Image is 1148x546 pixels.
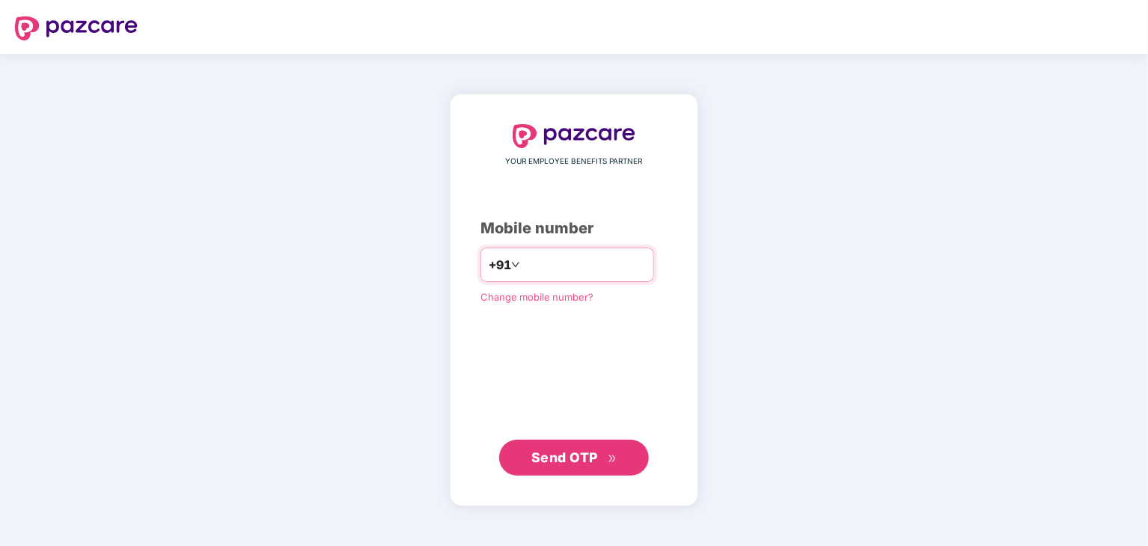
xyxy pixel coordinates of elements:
[531,450,598,465] span: Send OTP
[608,454,617,464] span: double-right
[489,256,511,274] span: +91
[499,440,649,476] button: Send OTPdouble-right
[480,217,668,240] div: Mobile number
[513,124,635,148] img: logo
[511,260,520,269] span: down
[506,156,643,168] span: YOUR EMPLOYEE BENEFITS PARTNER
[15,16,138,40] img: logo
[480,291,593,303] a: Change mobile number?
